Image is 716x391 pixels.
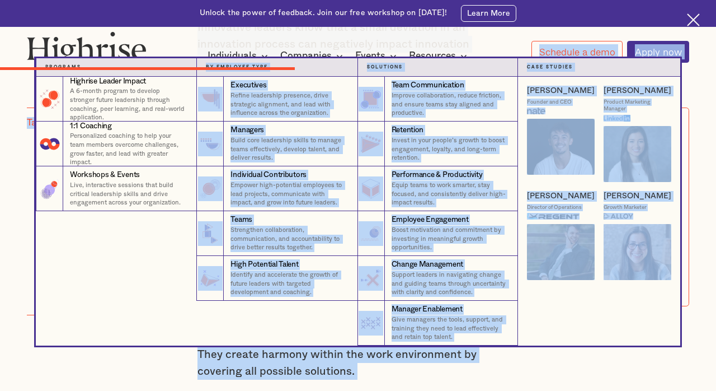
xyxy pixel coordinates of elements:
[208,49,257,63] div: Individuals
[531,41,623,63] a: Schedule a demo
[230,215,252,225] div: Teams
[355,49,385,63] div: Events
[196,211,357,256] a: TeamsStrengthen collaboration, communication, and accountability to drive better results together.
[392,181,508,207] p: Equip teams to work smarter, stay focused, and consistently deliver high-impact results.
[392,226,508,252] p: Boost motivation and commitment by investing in meaningful growth opportunities.
[196,77,357,122] a: ExecutivesRefine leadership presence, drive strategic alignment, and lead with influence across t...
[409,49,456,63] div: Resources
[527,191,595,202] a: [PERSON_NAME]
[627,41,689,63] a: Apply now
[70,170,140,180] div: Workshops & Events
[527,99,572,106] div: Founder and CEO
[70,121,112,132] div: 1:1 Coaching
[604,86,671,96] a: [PERSON_NAME]
[604,191,671,202] a: [PERSON_NAME]
[70,132,187,167] p: Personalized coaching to help your team members overcome challenges, grow faster, and lead with g...
[27,31,147,68] img: Highrise logo
[230,170,307,180] div: Individual Contributors
[392,215,469,225] div: Employee Engagement
[70,181,187,207] p: Live, interactive sessions that build critical leadership skills and drive engagement across your...
[604,99,671,113] div: Product Marketing Manager
[357,301,518,346] a: Manager EnablementGive managers the tools, support, and training they need to lead effectively an...
[357,256,518,301] a: Change ManagementSupport leaders in navigating change and guiding teams through uncertainty with ...
[230,226,348,252] p: Strengthen collaboration, communication, and accountability to drive better results together.
[527,204,582,211] div: Director of Operations
[392,80,464,91] div: Team Communication
[357,122,518,166] a: RetentionInvest in your people’s growth to boost engagement, loyalty, and long-term retention.
[196,166,357,211] a: Individual ContributorsEmpower high-potential employees to lead projects, communicate with impact...
[392,170,483,180] div: Performance & Productivity
[36,166,196,211] a: Workshops & EventsLive, interactive sessions that build critical leadership skills and drive enga...
[392,125,424,136] div: Retention
[355,49,400,63] div: Events
[200,8,447,18] div: Unlock the power of feedback. Join our free workshop on [DATE]!
[392,259,463,270] div: Change Management
[196,122,357,166] a: ManagersBuild core leadership skills to manage teams effectively, develop talent, and deliver res...
[280,49,346,63] div: Companies
[230,181,348,207] p: Empower high-potential employees to lead projects, communicate with impact, and grow into future ...
[206,65,268,69] strong: By Employee Type
[409,49,470,63] div: Resources
[208,49,271,63] div: Individuals
[70,76,146,87] div: Highrise Leader Impact
[357,211,518,256] a: Employee EngagementBoost motivation and commitment by investing in meaningful growth opportunities.
[70,87,187,122] p: A 6-month program to develop stronger future leadership through coaching, peer learning, and real...
[230,259,298,270] div: High Potential Talent
[196,256,357,301] a: High Potential TalentIdentify and accelerate the growth of future leaders with targeted developme...
[392,136,508,162] p: Invest in your people’s growth to boost engagement, loyalty, and long-term retention.
[527,86,595,96] a: [PERSON_NAME]
[392,304,463,315] div: Manager Enablement
[230,91,348,118] p: Refine leadership presence, drive strategic alignment, and lead with influence across the organiz...
[604,204,647,211] div: Growth Marketer
[687,13,700,26] img: Cross icon
[230,136,348,162] p: Build core leadership skills to manage teams effectively, develop talent, and deliver results.
[45,65,81,69] strong: Programs
[230,125,264,136] div: Managers
[280,49,332,63] div: Companies
[392,91,508,118] p: Improve collaboration, reduce friction, and ensure teams stay aligned and productive.
[357,166,518,211] a: Performance & ProductivityEquip teams to work smarter, stay focused, and consistently deliver hig...
[461,5,517,22] a: Learn More
[392,315,508,342] p: Give managers the tools, support, and training they need to lead effectively and retain top talent.
[392,271,508,297] p: Support leaders in navigating change and guiding teams through uncertainty with clarity and confi...
[367,65,403,69] strong: Solutions
[527,65,573,69] strong: Case Studies
[230,271,348,297] p: Identify and accelerate the growth of future leaders with targeted development and coaching.
[357,77,518,122] a: Team CommunicationImprove collaboration, reduce friction, and ensure teams stay aligned and produ...
[230,80,266,91] div: Executives
[36,122,196,166] a: 1:1 CoachingPersonalized coaching to help your team members overcome challenges, grow faster, and...
[36,77,196,122] a: Highrise Leader ImpactA 6-month program to develop stronger future leadership through coaching, p...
